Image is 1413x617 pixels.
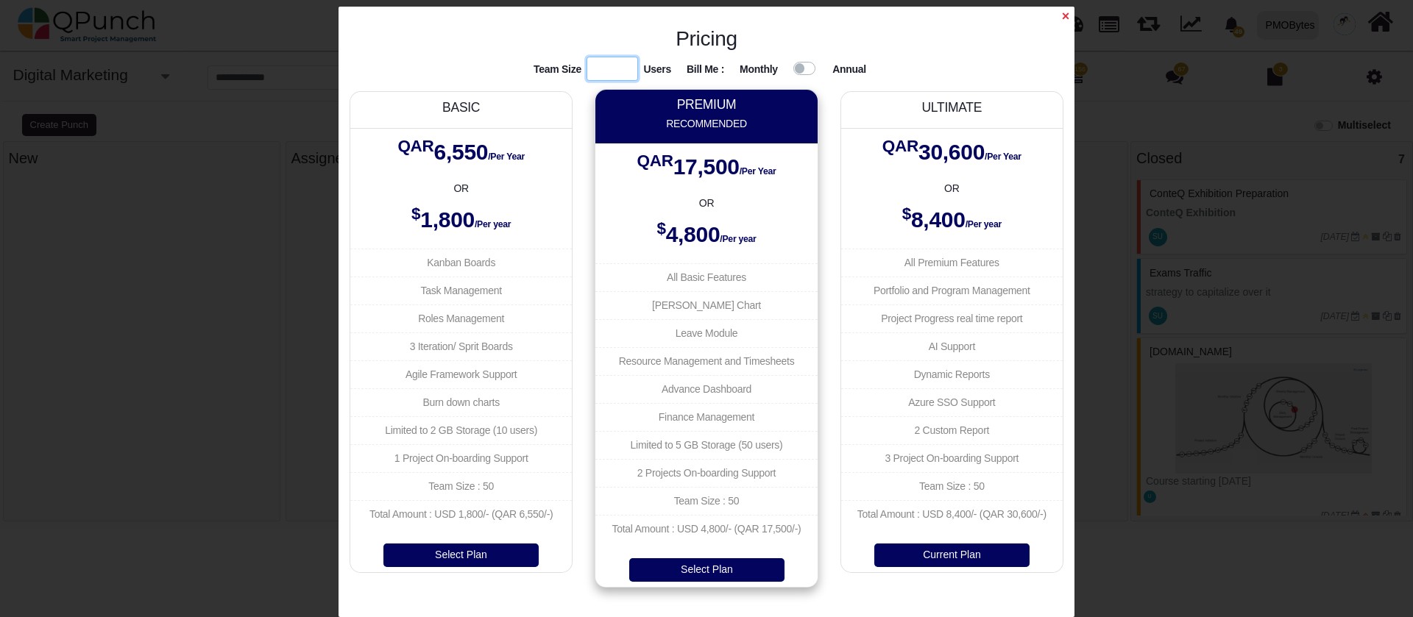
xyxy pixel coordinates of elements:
span: /Per Year [985,151,1021,162]
li: Total Amount : USD 8,400/- (QAR 30,600/-) [841,500,1063,528]
li: 3 Iteration/ Sprit Boards [350,332,572,360]
center: OR [841,181,1063,196]
span: × [1062,9,1069,24]
h6: Recommended [609,118,804,130]
li: Project Progress real time report [841,304,1063,332]
li: AI Support [841,332,1063,360]
strong: Annual [832,63,866,75]
span: /Per Year [488,151,525,162]
li: All Basic Features [595,263,817,291]
li: 2 Custom Report [841,416,1063,444]
li: Finance Management [595,403,817,431]
li: Team Size : 50 [350,472,572,500]
span: /Per year [720,234,756,244]
strong: Monthly [740,63,778,75]
sup: QAR [637,151,673,170]
span: 30,600 [918,140,985,164]
li: Team Size : 50 [595,487,817,515]
li: 1 Project On-boarding Support [350,444,572,472]
span: 17,500 [673,154,740,179]
sup: $ [902,204,911,223]
li: Limited to 5 GB Storage (50 users) [595,431,817,459]
center: OR [595,196,817,211]
sup: $ [411,204,420,223]
li: Total Amount : USD 1,800/- (QAR 6,550/-) [350,500,572,528]
li: Team Size : 50 [841,472,1063,500]
li: Kanban Boards [350,249,572,277]
strong: Team Size [534,62,581,82]
sup: QAR [882,137,918,155]
span: /Per year [475,219,511,229]
span: 8,400 [911,207,966,232]
center: OR [350,181,572,196]
li: 3 Project On-boarding Support [841,444,1063,472]
li: All Premium Features [841,249,1063,277]
li: Total Amount : USD 4,800/- (QAR 17,500/-) [595,515,817,543]
span: 6,550 [434,140,489,164]
li: Roles Management [350,304,572,332]
li: [PERSON_NAME] Chart [595,291,817,319]
span: /Per Year [740,166,776,176]
li: Advance Dashboard [595,375,817,403]
li: Dynamic Reports [841,360,1063,388]
span: /Per year [966,219,1002,229]
strong: Users [643,62,671,82]
li: Agile Framework Support [350,360,572,388]
li: Portfolio and Program Management [841,277,1063,304]
h5: PREMIUM [609,97,804,113]
h5: ULTIMATE [854,100,1049,115]
li: Leave Module [595,319,817,347]
li: Limited to 2 GB Storage (10 users) [350,416,572,444]
sup: QAR [397,137,433,155]
span: 4,800 [666,222,720,246]
button: Select Plan [383,543,539,567]
strong: Bill Me : [687,63,724,75]
button: Select Plan [629,558,785,582]
li: Burn down charts [350,388,572,416]
sup: $ [656,219,665,238]
li: Azure SSO Support [841,388,1063,416]
h5: BASIC [364,100,559,115]
li: Resource Management and Timesheets [595,347,817,375]
li: 2 Projects On-boarding Support [595,459,817,487]
h2: Pricing [339,26,1074,51]
span: 1,800 [420,207,475,232]
li: Task Management [350,277,572,304]
button: Current Plan [874,543,1030,567]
